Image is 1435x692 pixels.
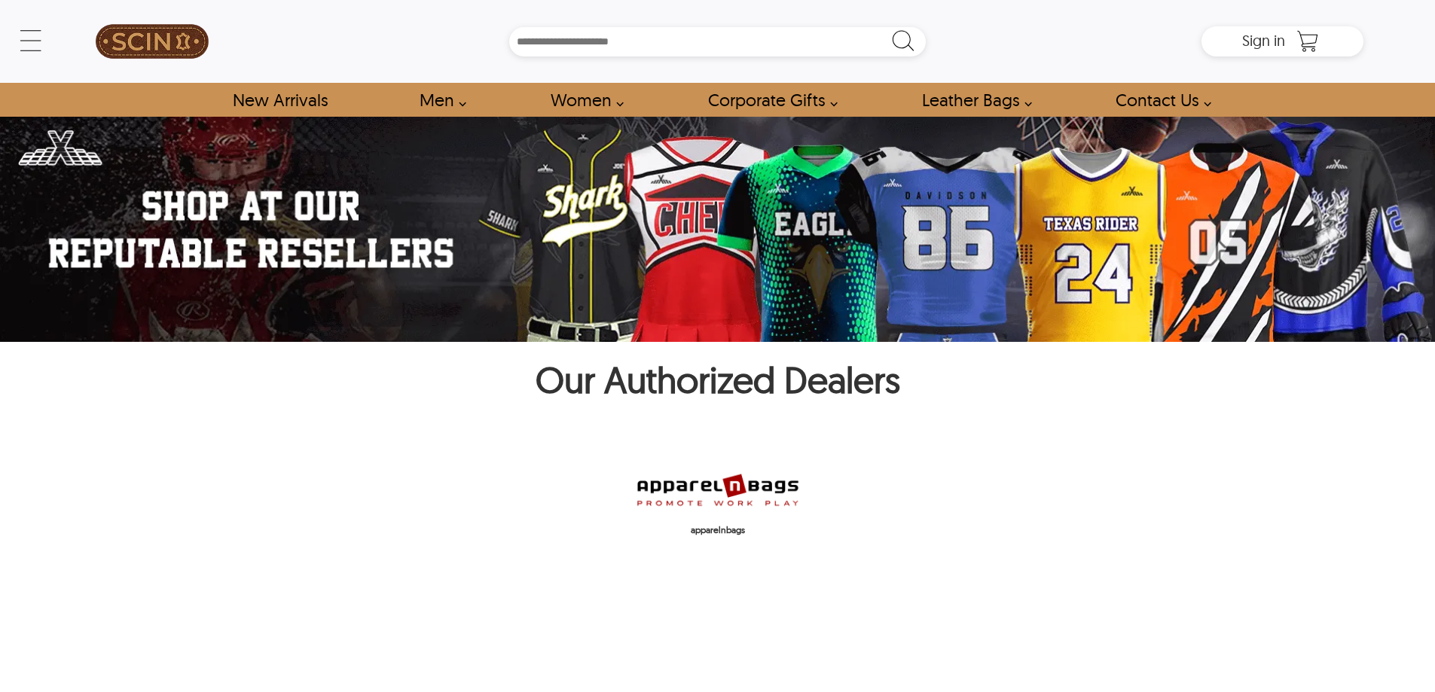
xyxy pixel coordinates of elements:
p: apparelnbags [635,523,801,538]
a: apparelnbags [635,470,801,538]
a: SCIN [72,8,233,75]
h1: Our Authorized Dealers [8,357,1427,410]
img: SCIN [96,8,209,75]
iframe: chat widget [1149,447,1420,624]
a: Shop New Arrivals [215,83,344,117]
a: shop men's leather jackets [402,83,475,117]
img: apparelnbags-logo.png [635,470,801,510]
a: Shop Women Leather Jackets [533,83,632,117]
a: Shop Leather Bags [905,83,1040,117]
a: contact-us [1098,83,1220,117]
a: Sign in [1242,36,1285,48]
a: Shopping Cart [1293,30,1323,53]
span: Sign in [1242,31,1285,50]
iframe: chat widget [1372,632,1420,677]
a: Shop Leather Corporate Gifts [691,83,846,117]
